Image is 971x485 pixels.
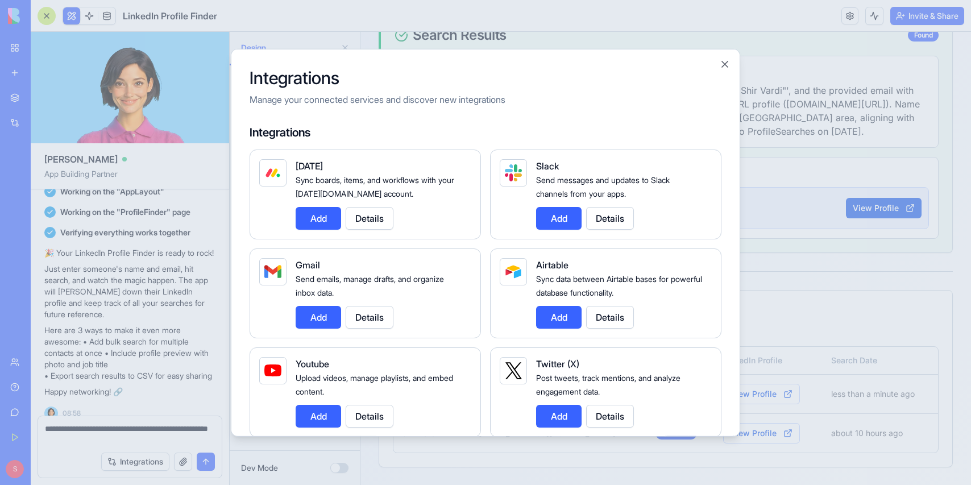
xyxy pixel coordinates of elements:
[462,315,578,342] th: Search Date
[586,206,634,229] button: Details
[33,315,109,342] th: Target Name
[370,396,416,407] span: View Profile
[32,289,578,301] div: Your previous LinkedIn profile searches
[296,206,341,229] button: Add
[370,357,416,368] span: View Profile
[296,259,320,270] span: Gmail
[536,273,702,297] span: Sync data between Airtable bases for powerful database functionality.
[536,305,582,328] button: Add
[536,206,582,229] button: Add
[250,92,721,106] p: Manage your connected services and discover new integrations
[586,404,634,427] button: Details
[109,382,286,421] td: [EMAIL_ADDRESS][DOMAIN_NAME]
[346,305,393,328] button: Details
[296,305,341,328] button: Add
[296,273,444,297] span: Send emails, manage drafts, and organize inbox data.
[51,163,476,174] p: Profile URL:
[310,397,330,406] span: Found
[250,124,721,140] h4: Integrations
[310,358,330,367] span: Found
[536,175,670,198] span: Send messages and updates to Slack channels from your apps.
[462,342,578,382] td: less than a minute ago
[346,206,393,229] button: Details
[33,382,109,421] td: shir vardi
[536,404,582,427] button: Add
[536,372,680,396] span: Post tweets, track mentions, and analyze engagement data.
[492,171,538,182] span: View Profile
[250,67,721,88] h2: Integrations
[51,176,476,190] p: [URL][DOMAIN_NAME]
[363,391,439,412] a: View Profile
[354,315,462,342] th: LinkedIn Profile
[485,166,561,186] a: View Profile
[44,135,569,148] h4: LinkedIn Profile Found
[109,342,286,382] td: [EMAIL_ADDRESS][DOMAIN_NAME]
[296,372,453,396] span: Upload videos, manage playlists, and embed content.
[109,315,286,342] th: Email
[33,342,109,382] td: shir vardi
[44,34,569,47] h4: Search Summary
[296,358,329,369] span: Youtube
[296,404,341,427] button: Add
[286,315,354,342] th: Status
[346,404,393,427] button: Details
[44,52,569,106] p: Searched queries including 'Shir Vardi LinkedIn', 'site:[DOMAIN_NAME][URL] "Shir Vardi"', and the...
[536,358,579,369] span: Twitter (X)
[296,160,323,171] span: [DATE]
[296,175,454,198] span: Sync boards, items, and workflows with your [DATE][DOMAIN_NAME] account.
[536,259,569,270] span: Airtable
[586,305,634,328] button: Details
[536,160,559,171] span: Slack
[462,382,578,421] td: about 10 hours ago
[363,352,439,372] a: View Profile
[48,272,142,286] span: Search History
